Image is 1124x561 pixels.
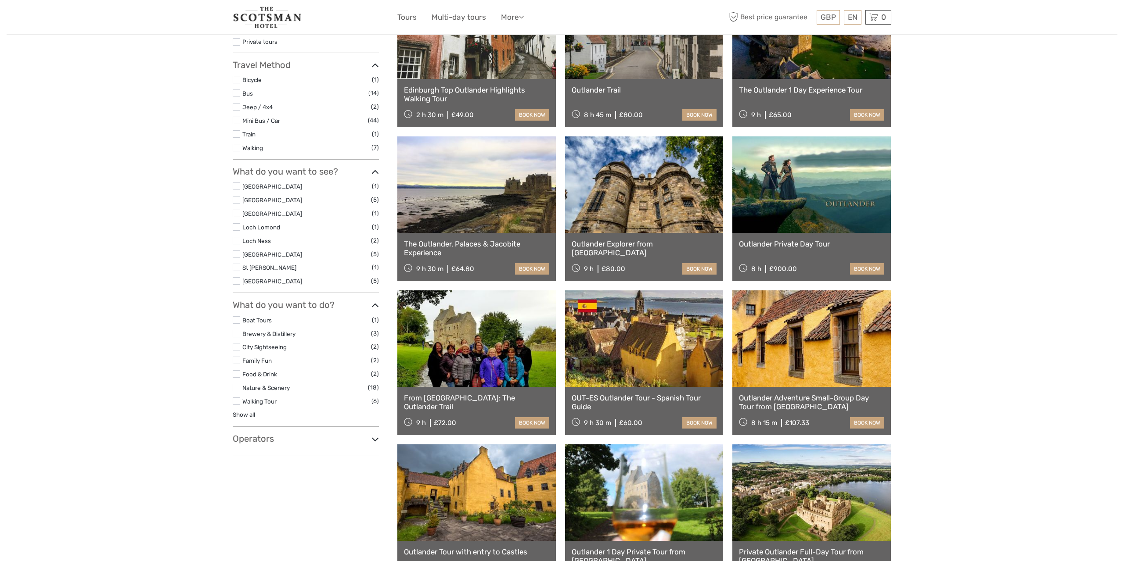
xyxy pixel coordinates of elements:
[404,547,549,556] a: Outlander Tour with entry to Castles
[368,88,379,98] span: (14)
[242,330,295,337] a: Brewery & Distillery
[242,237,271,244] a: Loch Ness
[242,38,277,45] a: Private tours
[242,278,302,285] a: [GEOGRAPHIC_DATA]
[451,111,474,119] div: £49.00
[404,393,549,411] a: From [GEOGRAPHIC_DATA]: The Outlander Trail
[751,111,761,119] span: 9 h
[371,342,379,352] span: (2)
[242,104,273,111] a: Jeep / 4x4
[372,129,379,139] span: (1)
[451,265,474,273] div: £64.80
[242,251,302,258] a: [GEOGRAPHIC_DATA]
[242,197,302,204] a: [GEOGRAPHIC_DATA]
[880,13,887,21] span: 0
[242,384,290,391] a: Nature & Scenery
[371,195,379,205] span: (5)
[242,264,296,271] a: St [PERSON_NAME]
[404,86,549,104] a: Edinburgh Top Outlander Highlights Walking Tour
[371,396,379,406] span: (6)
[602,265,625,273] div: £80.00
[242,210,302,217] a: [GEOGRAPHIC_DATA]
[242,144,263,151] a: Walking
[739,239,884,248] a: Outlander Private Day Tour
[371,329,379,339] span: (3)
[372,222,379,232] span: (1)
[371,102,379,112] span: (2)
[242,398,277,405] a: Walking Tour
[371,355,379,365] span: (2)
[769,111,792,119] div: £65.00
[727,10,814,25] span: Best price guarantee
[233,300,379,310] h3: What do you want to do?
[233,166,379,177] h3: What do you want to see?
[371,143,379,153] span: (7)
[233,433,379,444] h3: Operators
[233,7,302,28] img: 681-f48ba2bd-dfbf-4b64-890c-b5e5c75d9d66_logo_small.jpg
[572,86,717,94] a: Outlander Trail
[416,419,426,427] span: 9 h
[751,419,777,427] span: 8 h 15 m
[619,111,643,119] div: £80.00
[501,11,524,24] a: More
[368,115,379,125] span: (44)
[619,419,642,427] div: £60.00
[850,417,884,429] a: book now
[739,393,884,411] a: Outlander Adventure Small-Group Day Tour from [GEOGRAPHIC_DATA]
[434,419,456,427] div: £72.00
[368,382,379,393] span: (18)
[682,417,717,429] a: book now
[584,111,611,119] span: 8 h 45 m
[372,181,379,191] span: (1)
[372,75,379,85] span: (1)
[233,60,379,70] h3: Travel Method
[372,315,379,325] span: (1)
[584,419,611,427] span: 9 h 30 m
[242,117,280,124] a: Mini Bus / Car
[233,411,255,418] a: Show all
[242,343,287,350] a: City Sightseeing
[242,90,253,97] a: Bus
[242,357,272,364] a: Family Fun
[751,265,761,273] span: 8 h
[242,76,262,83] a: Bicycle
[572,239,717,257] a: Outlander Explorer from [GEOGRAPHIC_DATA]
[515,417,549,429] a: book now
[416,265,443,273] span: 9 h 30 m
[416,111,443,119] span: 2 h 30 m
[371,236,379,246] span: (2)
[584,265,594,273] span: 9 h
[372,208,379,218] span: (1)
[844,10,861,25] div: EN
[769,265,797,273] div: £900.00
[515,263,549,275] a: book now
[682,263,717,275] a: book now
[371,276,379,286] span: (5)
[242,224,280,231] a: Loch Lomond
[371,249,379,259] span: (5)
[850,109,884,121] a: book now
[821,13,836,21] span: GBP
[397,11,417,24] a: Tours
[404,239,549,257] a: The Outlander, Palaces & Jacobite Experience
[432,11,486,24] a: Multi-day tours
[682,109,717,121] a: book now
[739,86,884,94] a: The Outlander 1 Day Experience Tour
[372,262,379,272] span: (1)
[850,263,884,275] a: book now
[242,317,272,324] a: Boat Tours
[572,393,717,411] a: OUT-ES Outlander Tour - Spanish Tour Guide
[242,131,256,138] a: Train
[515,109,549,121] a: book now
[785,419,809,427] div: £107.33
[242,183,302,190] a: [GEOGRAPHIC_DATA]
[242,371,277,378] a: Food & Drink
[371,369,379,379] span: (2)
